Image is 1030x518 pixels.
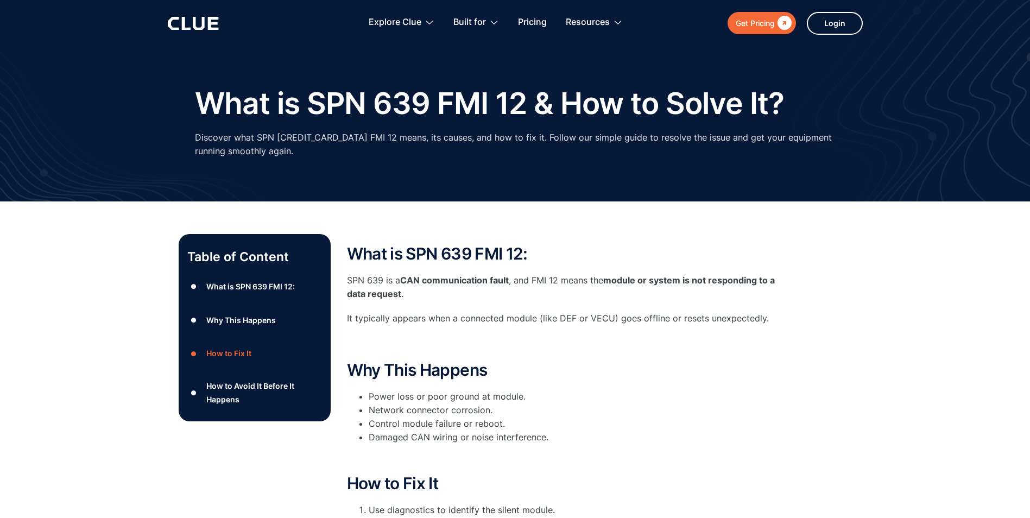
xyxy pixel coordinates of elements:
[347,274,781,301] p: SPN 639 is a , and FMI 12 means the .
[347,475,781,492] h2: How to Fix It
[187,345,322,362] a: ●How to Fix It
[369,390,781,403] li: Power loss or poor ground at module.
[195,87,785,120] h1: What is SPN 639 FMI 12 & How to Solve It?
[453,5,499,40] div: Built for
[187,384,200,401] div: ●
[206,346,251,360] div: How to Fix It
[775,16,792,30] div: 
[347,450,781,464] p: ‍
[369,5,421,40] div: Explore Clue
[206,379,321,406] div: How to Avoid It Before It Happens
[206,280,295,293] div: What is SPN 639 FMI 12:
[187,312,322,329] a: ●Why This Happens
[187,279,200,295] div: ●
[566,5,623,40] div: Resources
[195,131,836,158] p: Discover what SPN [CREDIT_CARD_DATA] FMI 12 means, its causes, and how to fix it. Follow our simp...
[728,12,796,34] a: Get Pricing
[347,361,781,379] h2: Why This Happens
[187,248,322,266] p: Table of Content
[807,12,863,35] a: Login
[400,275,509,286] strong: CAN communication fault
[347,337,781,350] p: ‍
[518,5,547,40] a: Pricing
[453,5,486,40] div: Built for
[187,312,200,329] div: ●
[736,16,775,30] div: Get Pricing
[206,313,276,327] div: Why This Happens
[369,417,781,431] li: Control module failure or reboot.
[566,5,610,40] div: Resources
[347,312,781,325] p: It typically appears when a connected module (like DEF or VECU) goes offline or resets unexpectedly.
[369,431,781,444] li: Damaged CAN wiring or noise interference.
[187,379,322,406] a: ●How to Avoid It Before It Happens
[187,345,200,362] div: ●
[347,245,781,263] h2: What is SPN 639 FMI 12:
[369,503,781,517] li: Use diagnostics to identify the silent module.
[187,279,322,295] a: ●What is SPN 639 FMI 12:
[369,5,434,40] div: Explore Clue
[369,403,781,417] li: Network connector corrosion.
